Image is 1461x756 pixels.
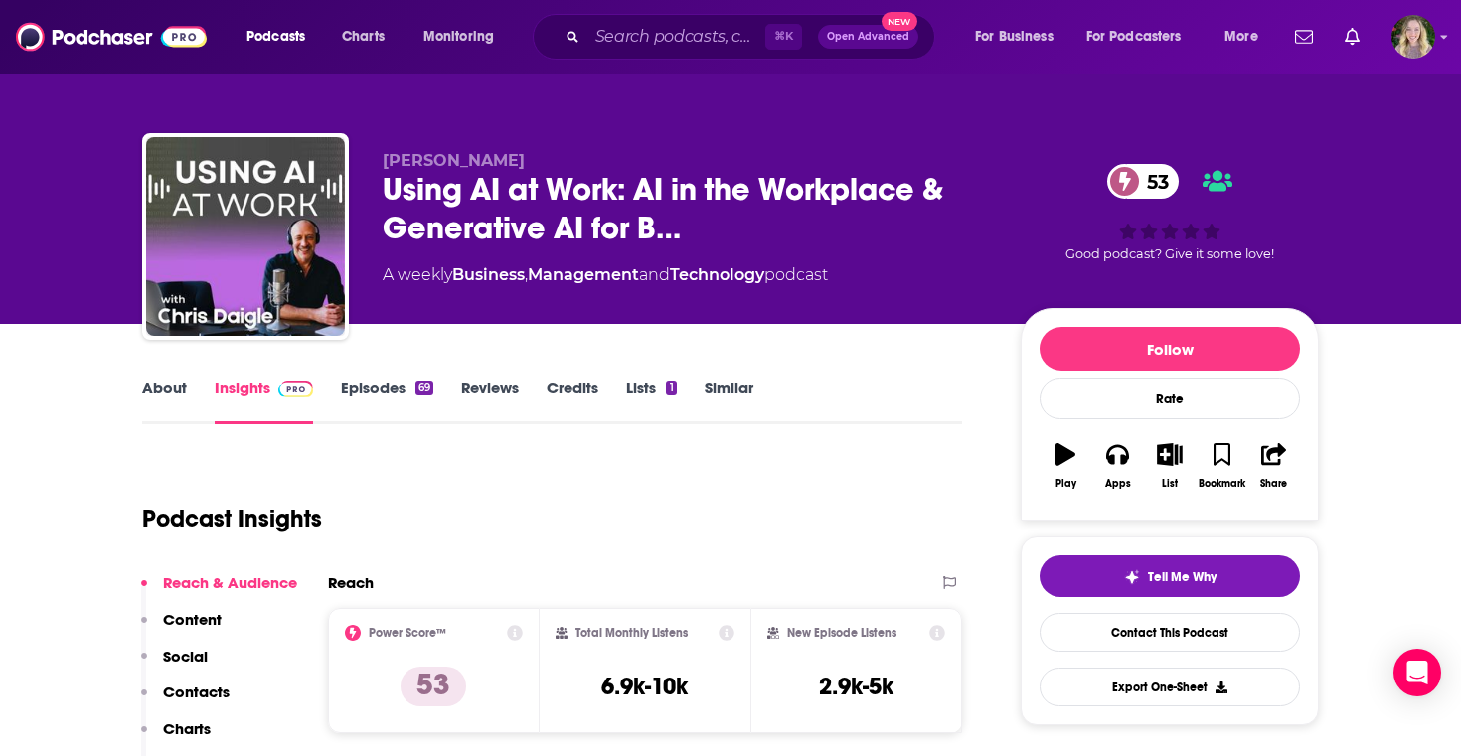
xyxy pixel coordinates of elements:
[1224,23,1258,51] span: More
[961,21,1078,53] button: open menu
[666,381,676,395] div: 1
[163,682,230,701] p: Contacts
[278,381,313,397] img: Podchaser Pro
[1391,15,1435,59] button: Show profile menu
[1248,430,1300,502] button: Share
[1040,378,1300,419] div: Rate
[1148,569,1217,585] span: Tell Me Why
[1260,478,1287,490] div: Share
[141,647,208,683] button: Social
[1105,478,1131,490] div: Apps
[528,265,639,284] a: Management
[1287,20,1321,54] a: Show notifications dropdown
[1337,20,1368,54] a: Show notifications dropdown
[1040,668,1300,706] button: Export One-Sheet
[1040,430,1091,502] button: Play
[1196,430,1247,502] button: Bookmark
[1391,15,1435,59] img: User Profile
[141,682,230,719] button: Contacts
[547,378,598,424] a: Credits
[215,378,313,424] a: InsightsPodchaser Pro
[142,504,322,533] h1: Podcast Insights
[1021,151,1319,274] div: 53Good podcast? Give it some love!
[163,647,208,666] p: Social
[369,626,446,640] h2: Power Score™
[765,24,802,50] span: ⌘ K
[705,378,753,424] a: Similar
[1086,23,1182,51] span: For Podcasters
[827,32,909,42] span: Open Advanced
[383,151,525,170] span: [PERSON_NAME]
[1162,478,1178,490] div: List
[401,667,466,706] p: 53
[163,573,297,592] p: Reach & Audience
[787,626,896,640] h2: New Episode Listens
[141,719,211,756] button: Charts
[329,21,397,53] a: Charts
[328,573,374,592] h2: Reach
[1127,164,1179,199] span: 53
[142,378,187,424] a: About
[1055,478,1076,490] div: Play
[146,137,345,336] img: Using AI at Work: AI in the Workplace & Generative AI for Business Leaders
[1091,430,1143,502] button: Apps
[423,23,494,51] span: Monitoring
[1144,430,1196,502] button: List
[525,265,528,284] span: ,
[1211,21,1283,53] button: open menu
[1065,246,1274,261] span: Good podcast? Give it some love!
[141,610,222,647] button: Content
[670,265,764,284] a: Technology
[1040,327,1300,371] button: Follow
[975,23,1054,51] span: For Business
[1199,478,1245,490] div: Bookmark
[1040,613,1300,652] a: Contact This Podcast
[626,378,676,424] a: Lists1
[409,21,520,53] button: open menu
[1107,164,1179,199] a: 53
[342,23,385,51] span: Charts
[1124,569,1140,585] img: tell me why sparkle
[1393,649,1441,696] div: Open Intercom Messenger
[163,719,211,738] p: Charts
[601,672,688,701] h3: 6.9k-10k
[587,21,765,53] input: Search podcasts, credits, & more...
[639,265,670,284] span: and
[461,378,519,424] a: Reviews
[1040,555,1300,597] button: tell me why sparkleTell Me Why
[383,263,828,287] div: A weekly podcast
[1391,15,1435,59] span: Logged in as lauren19365
[233,21,331,53] button: open menu
[141,573,297,610] button: Reach & Audience
[819,672,893,701] h3: 2.9k-5k
[1073,21,1211,53] button: open menu
[163,610,222,629] p: Content
[818,25,918,49] button: Open AdvancedNew
[575,626,688,640] h2: Total Monthly Listens
[552,14,954,60] div: Search podcasts, credits, & more...
[246,23,305,51] span: Podcasts
[452,265,525,284] a: Business
[882,12,917,31] span: New
[415,381,433,395] div: 69
[341,378,433,424] a: Episodes69
[16,18,207,56] img: Podchaser - Follow, Share and Rate Podcasts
